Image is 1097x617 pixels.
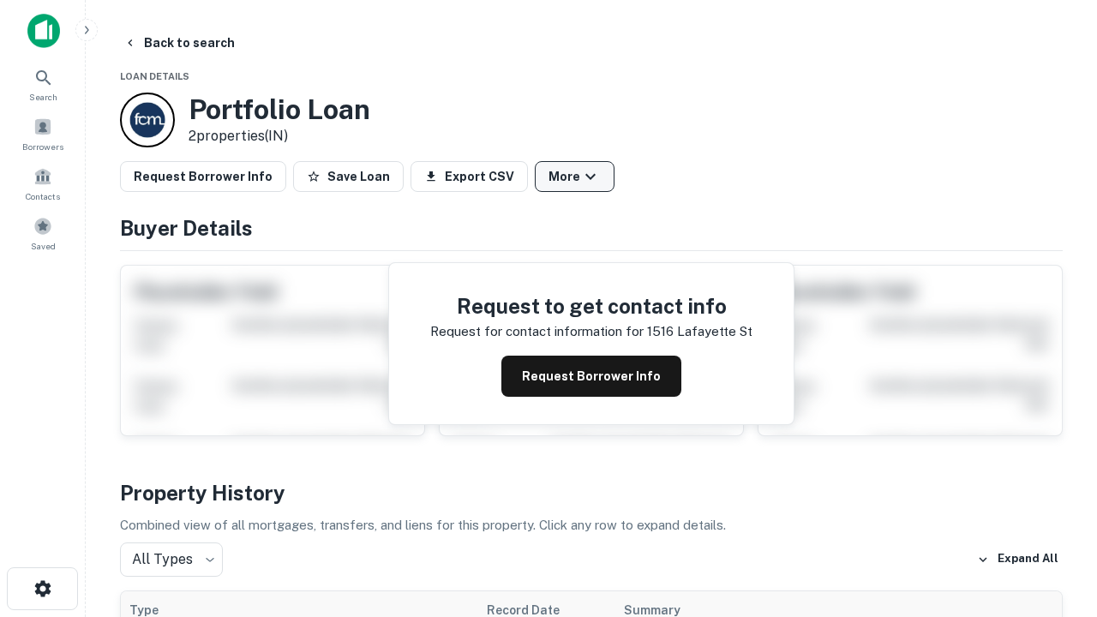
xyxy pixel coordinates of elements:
span: Borrowers [22,140,63,153]
a: Contacts [5,160,81,207]
div: All Types [120,542,223,577]
button: Export CSV [411,161,528,192]
a: Borrowers [5,111,81,157]
h4: Request to get contact info [430,291,752,321]
h4: Buyer Details [120,213,1063,243]
a: Saved [5,210,81,256]
iframe: Chat Widget [1011,480,1097,562]
span: Saved [31,239,56,253]
p: 1516 lafayette st [647,321,752,342]
span: Search [29,90,57,104]
button: Request Borrower Info [120,161,286,192]
button: Back to search [117,27,242,58]
p: 2 properties (IN) [189,126,370,147]
button: More [535,161,614,192]
p: Combined view of all mortgages, transfers, and liens for this property. Click any row to expand d... [120,515,1063,536]
h3: Portfolio Loan [189,93,370,126]
p: Request for contact information for [430,321,644,342]
img: capitalize-icon.png [27,14,60,48]
a: Search [5,61,81,107]
button: Save Loan [293,161,404,192]
button: Expand All [973,547,1063,572]
button: Request Borrower Info [501,356,681,397]
h4: Property History [120,477,1063,508]
span: Loan Details [120,71,189,81]
span: Contacts [26,189,60,203]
